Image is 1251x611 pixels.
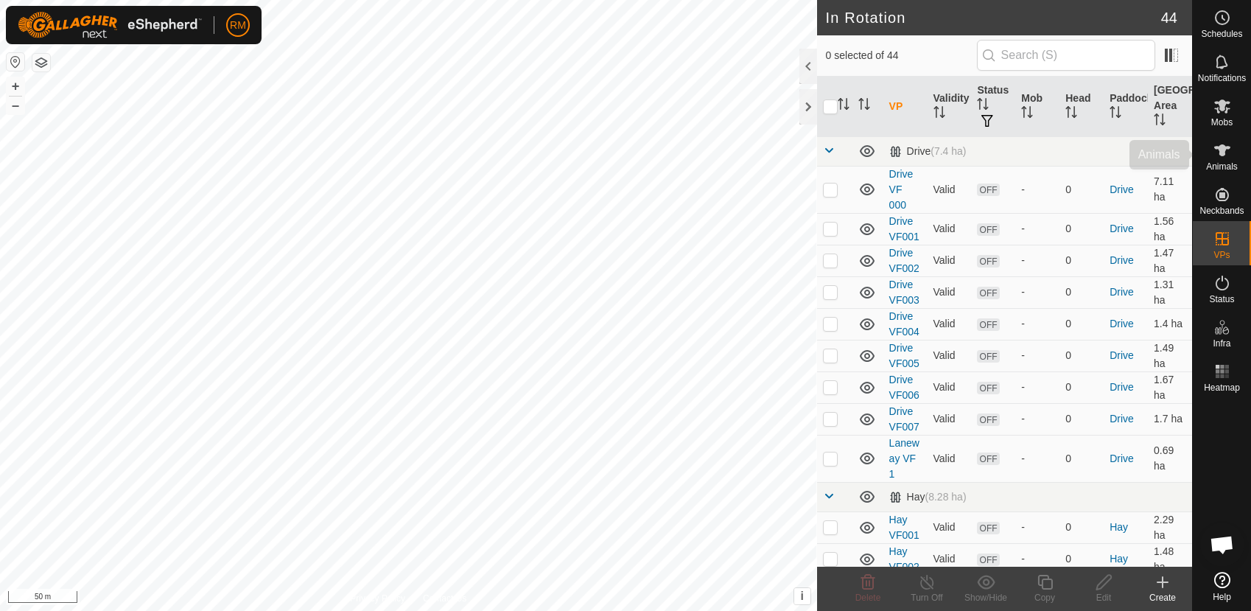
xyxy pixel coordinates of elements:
[977,554,999,566] span: OFF
[800,590,803,602] span: i
[826,48,977,63] span: 0 selected of 44
[977,287,999,299] span: OFF
[977,522,999,534] span: OFF
[1148,77,1192,137] th: [GEOGRAPHIC_DATA] Area
[1021,380,1054,395] div: -
[1110,381,1134,393] a: Drive
[1213,251,1230,259] span: VPs
[1148,543,1192,575] td: 1.48 ha
[1110,184,1134,195] a: Drive
[1021,411,1054,427] div: -
[18,12,202,38] img: Gallagher Logo
[1110,286,1134,298] a: Drive
[7,53,24,71] button: Reset Map
[1059,276,1104,308] td: 0
[889,405,919,433] a: Drive VF007
[838,100,849,112] p-sorticon: Activate to sort
[1213,339,1230,348] span: Infra
[977,453,999,465] span: OFF
[1059,371,1104,403] td: 0
[928,371,972,403] td: Valid
[928,166,972,213] td: Valid
[977,40,1155,71] input: Search (S)
[1059,166,1104,213] td: 0
[1059,245,1104,276] td: 0
[1021,451,1054,467] div: -
[1193,566,1251,607] a: Help
[1161,7,1177,29] span: 44
[928,340,972,371] td: Valid
[928,213,972,245] td: Valid
[1148,276,1192,308] td: 1.31 ha
[1148,213,1192,245] td: 1.56 ha
[1065,108,1077,120] p-sorticon: Activate to sort
[1021,348,1054,363] div: -
[1110,349,1134,361] a: Drive
[1148,435,1192,482] td: 0.69 ha
[977,223,999,236] span: OFF
[1059,213,1104,245] td: 0
[889,215,919,242] a: Drive VF001
[7,77,24,95] button: +
[1110,318,1134,329] a: Drive
[931,145,966,157] span: (7.4 ha)
[883,77,928,137] th: VP
[1110,108,1121,120] p-sorticon: Activate to sort
[933,108,945,120] p-sorticon: Activate to sort
[1148,308,1192,340] td: 1.4 ha
[794,588,810,604] button: i
[977,318,999,331] span: OFF
[889,514,919,541] a: Hay VF001
[889,247,919,274] a: Drive VF002
[889,545,919,573] a: Hay VF002
[858,100,870,112] p-sorticon: Activate to sort
[1133,591,1192,604] div: Create
[1209,295,1234,304] span: Status
[977,382,999,394] span: OFF
[1021,182,1054,198] div: -
[1021,253,1054,268] div: -
[928,77,972,137] th: Validity
[977,413,999,426] span: OFF
[1110,453,1134,464] a: Drive
[1204,383,1240,392] span: Heatmap
[1021,316,1054,332] div: -
[855,593,881,603] span: Delete
[1059,435,1104,482] td: 0
[1110,553,1128,565] a: Hay
[889,145,967,158] div: Drive
[956,591,1015,604] div: Show/Hide
[928,435,972,482] td: Valid
[1110,254,1134,266] a: Drive
[1199,206,1244,215] span: Neckbands
[1021,551,1054,567] div: -
[230,18,246,33] span: RM
[928,403,972,435] td: Valid
[889,310,919,338] a: Drive VF004
[889,279,919,306] a: Drive VF003
[7,97,24,114] button: –
[1148,512,1192,543] td: 2.29 ha
[971,77,1015,137] th: Status
[928,245,972,276] td: Valid
[1059,543,1104,575] td: 0
[928,276,972,308] td: Valid
[1148,166,1192,213] td: 7.11 ha
[1213,593,1231,601] span: Help
[1198,74,1246,83] span: Notifications
[1059,77,1104,137] th: Head
[1110,521,1128,533] a: Hay
[928,308,972,340] td: Valid
[1110,223,1134,234] a: Drive
[889,491,967,503] div: Hay
[32,54,50,71] button: Map Layers
[925,491,967,503] span: (8.28 ha)
[977,100,989,112] p-sorticon: Activate to sort
[889,168,914,211] a: Drive VF 000
[1154,116,1166,128] p-sorticon: Activate to sort
[897,591,956,604] div: Turn Off
[423,592,466,605] a: Contact Us
[1059,403,1104,435] td: 0
[1021,284,1054,300] div: -
[1148,403,1192,435] td: 1.7 ha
